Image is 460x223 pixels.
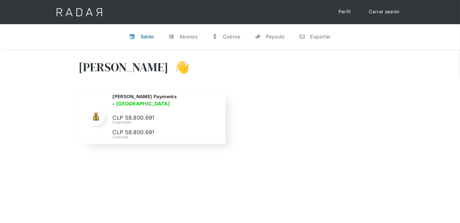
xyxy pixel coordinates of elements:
[266,34,285,40] div: Payouts
[130,34,136,40] div: v
[363,6,406,18] a: Cerrar sesión
[112,128,203,137] p: CLP 58.800.691
[168,60,190,75] h3: 👋
[310,34,330,40] div: Exportar
[168,34,174,40] div: t
[112,134,218,140] div: Contable
[223,34,240,40] div: Cobros
[112,94,177,100] h2: [PERSON_NAME] Payments
[141,34,154,40] div: Saldo
[255,34,261,40] div: y
[333,6,357,18] a: Perfil
[212,34,218,40] div: w
[112,100,170,107] h3: • [GEOGRAPHIC_DATA]
[299,34,305,40] div: n
[112,114,203,122] p: CLP 58.800.691
[179,34,197,40] div: Abonos
[112,120,218,125] div: Disponible
[79,60,169,75] h3: [PERSON_NAME]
